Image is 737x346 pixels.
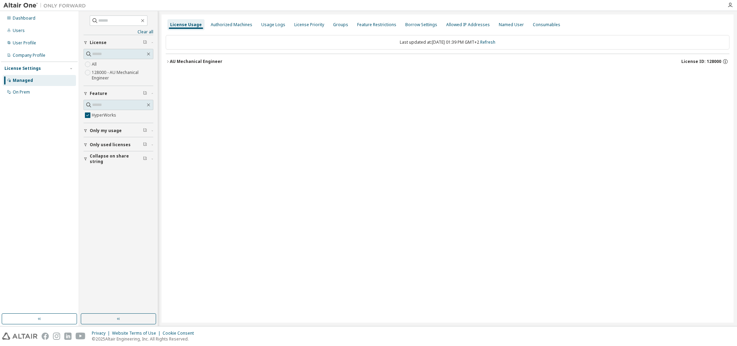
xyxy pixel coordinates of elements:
[13,89,30,95] div: On Prem
[84,137,153,152] button: Only used licenses
[446,22,490,28] div: Allowed IP Addresses
[170,59,222,64] div: AU Mechanical Engineer
[42,333,49,340] img: facebook.svg
[76,333,86,340] img: youtube.svg
[163,331,198,336] div: Cookie Consent
[333,22,348,28] div: Groups
[499,22,524,28] div: Named User
[533,22,560,28] div: Consumables
[13,78,33,83] div: Managed
[143,91,147,96] span: Clear filter
[2,333,37,340] img: altair_logo.svg
[90,153,143,164] span: Collapse on share string
[64,333,71,340] img: linkedin.svg
[84,29,153,35] a: Clear all
[90,128,122,133] span: Only my usage
[4,66,41,71] div: License Settings
[211,22,252,28] div: Authorized Machines
[13,28,25,33] div: Users
[90,40,107,45] span: License
[143,128,147,133] span: Clear filter
[92,60,98,68] label: All
[3,2,89,9] img: Altair One
[166,35,729,50] div: Last updated at: [DATE] 01:39 PM GMT+2
[92,68,153,82] label: 128000 - AU Mechanical Engineer
[13,40,36,46] div: User Profile
[357,22,396,28] div: Feature Restrictions
[84,86,153,101] button: Feature
[92,331,112,336] div: Privacy
[261,22,285,28] div: Usage Logs
[84,151,153,166] button: Collapse on share string
[13,53,45,58] div: Company Profile
[681,59,721,64] span: License ID: 128000
[143,142,147,148] span: Clear filter
[143,156,147,162] span: Clear filter
[166,54,729,69] button: AU Mechanical EngineerLicense ID: 128000
[294,22,324,28] div: License Priority
[92,111,118,119] label: HyperWorks
[143,40,147,45] span: Clear filter
[84,35,153,50] button: License
[405,22,437,28] div: Borrow Settings
[84,123,153,138] button: Only my usage
[92,336,198,342] p: © 2025 Altair Engineering, Inc. All Rights Reserved.
[90,91,107,96] span: Feature
[112,331,163,336] div: Website Terms of Use
[13,15,35,21] div: Dashboard
[53,333,60,340] img: instagram.svg
[90,142,131,148] span: Only used licenses
[170,22,202,28] div: License Usage
[480,39,495,45] a: Refresh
